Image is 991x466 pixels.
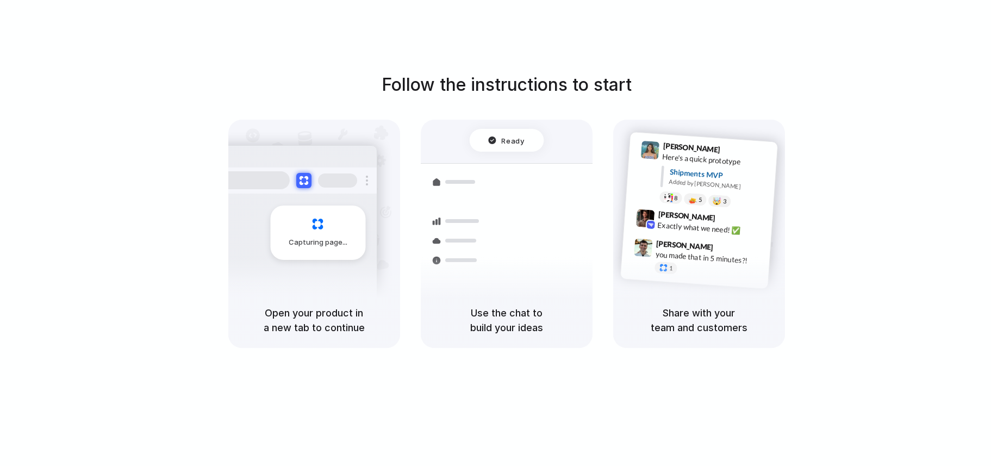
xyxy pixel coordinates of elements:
[658,208,715,223] span: [PERSON_NAME]
[712,197,721,205] div: 🤯
[501,135,524,146] span: Ready
[663,140,720,156] span: [PERSON_NAME]
[655,248,764,267] div: you made that in 5 minutes?!
[669,265,672,271] span: 1
[722,198,726,204] span: 3
[669,166,770,184] div: Shipments MVP
[716,243,739,256] span: 9:47 AM
[241,306,387,335] h5: Open your product in a new tab to continue
[626,306,772,335] h5: Share with your team and customers
[669,177,769,193] div: Added by [PERSON_NAME]
[723,145,745,158] span: 9:41 AM
[674,195,677,201] span: 8
[718,213,740,226] span: 9:42 AM
[382,72,632,98] h1: Follow the instructions to start
[657,219,766,238] div: Exactly what we need! ✅
[698,196,702,202] span: 5
[656,237,713,253] span: [PERSON_NAME]
[434,306,579,335] h5: Use the chat to build your ideas
[289,237,349,248] span: Capturing page
[662,151,770,169] div: Here's a quick prototype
